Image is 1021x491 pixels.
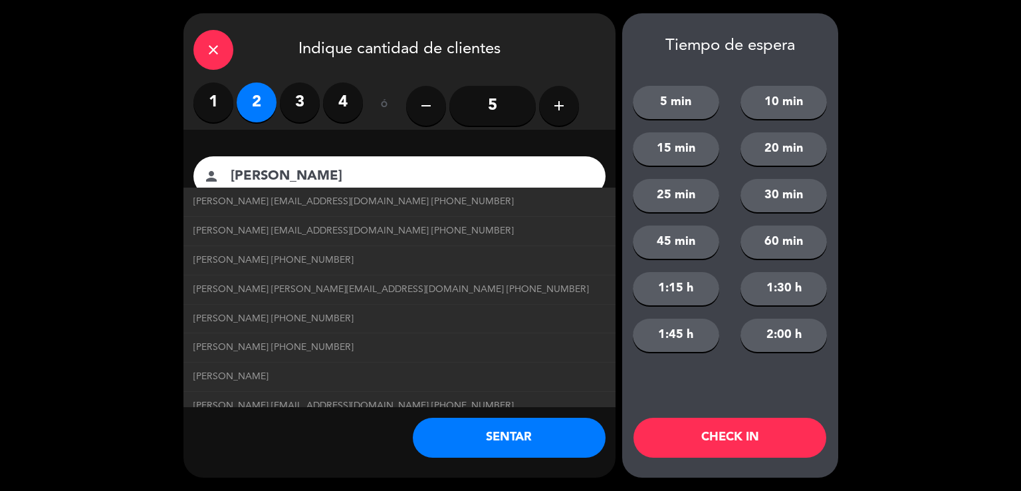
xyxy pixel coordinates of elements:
button: remove [406,86,446,126]
button: add [539,86,579,126]
button: CHECK IN [633,418,826,458]
span: [PERSON_NAME] [EMAIL_ADDRESS][DOMAIN_NAME] [PHONE_NUMBER] [193,194,514,210]
i: close [205,42,221,58]
button: 10 min [740,86,827,119]
span: [PERSON_NAME] [EMAIL_ADDRESS][DOMAIN_NAME] [PHONE_NUMBER] [193,399,514,414]
div: ó [363,82,406,129]
button: 2:00 h [740,319,827,352]
label: 1 [193,82,233,122]
label: 2 [237,82,277,122]
i: remove [418,98,434,114]
div: Indique cantidad de clientes [183,13,616,82]
span: [PERSON_NAME] [PHONE_NUMBER] [193,311,354,327]
button: 1:45 h [633,319,719,352]
button: 60 min [740,226,827,259]
div: Tiempo de espera [622,37,838,56]
button: 20 min [740,132,827,166]
span: [PERSON_NAME] [PERSON_NAME][EMAIL_ADDRESS][DOMAIN_NAME] [PHONE_NUMBER] [193,282,589,297]
span: [PERSON_NAME] [PHONE_NUMBER] [193,253,354,268]
input: Nombre del cliente [229,165,588,188]
button: 25 min [633,179,719,212]
span: [PERSON_NAME] [EMAIL_ADDRESS][DOMAIN_NAME] [PHONE_NUMBER] [193,224,514,239]
button: 30 min [740,179,827,212]
button: 1:15 h [633,272,719,305]
label: 4 [323,82,363,122]
button: 15 min [633,132,719,166]
i: person [203,168,219,184]
button: SENTAR [413,418,606,458]
button: 1:30 h [740,272,827,305]
span: [PERSON_NAME] [PHONE_NUMBER] [193,340,354,355]
button: 5 min [633,86,719,119]
i: add [551,98,567,114]
span: [PERSON_NAME] [193,369,269,385]
button: 45 min [633,226,719,259]
label: 3 [280,82,320,122]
